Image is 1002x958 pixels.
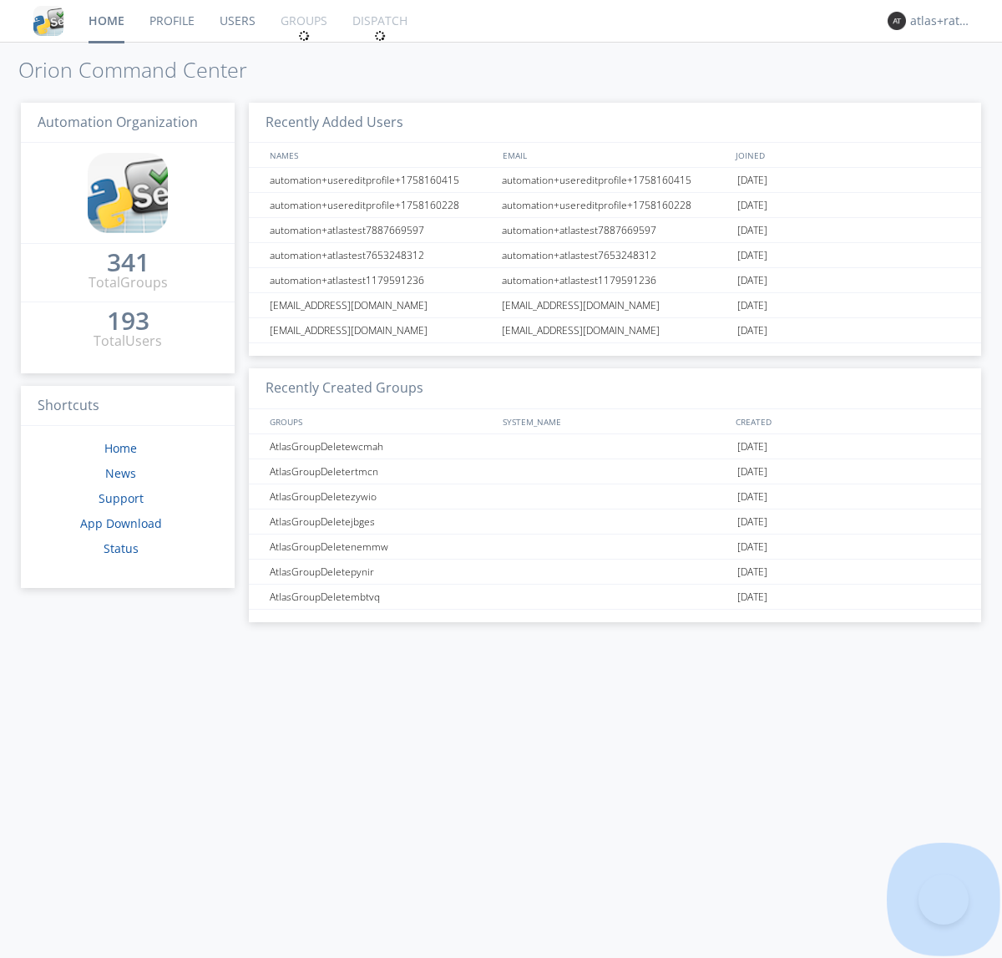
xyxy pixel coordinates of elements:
a: AtlasGroupDeletejbges[DATE] [249,509,981,535]
a: [EMAIL_ADDRESS][DOMAIN_NAME][EMAIL_ADDRESS][DOMAIN_NAME][DATE] [249,318,981,343]
a: News [105,465,136,481]
a: AtlasGroupDeletenemmw[DATE] [249,535,981,560]
a: AtlasGroupDeletepynir[DATE] [249,560,981,585]
a: automation+atlastest7653248312automation+atlastest7653248312[DATE] [249,243,981,268]
a: Home [104,440,137,456]
span: [DATE] [737,585,767,610]
a: 193 [107,312,149,332]
h3: Shortcuts [21,386,235,427]
a: Support [99,490,144,506]
div: EMAIL [498,143,731,167]
div: automation+atlastest7887669597 [498,218,733,242]
div: atlas+ratelimit [910,13,973,29]
a: AtlasGroupDeletembtvq[DATE] [249,585,981,610]
img: 373638.png [888,12,906,30]
a: Status [104,540,139,556]
span: [DATE] [737,243,767,268]
a: AtlasGroupDeletezywio[DATE] [249,484,981,509]
img: spin.svg [298,30,310,42]
a: [EMAIL_ADDRESS][DOMAIN_NAME][EMAIL_ADDRESS][DOMAIN_NAME][DATE] [249,293,981,318]
div: [EMAIL_ADDRESS][DOMAIN_NAME] [266,318,497,342]
div: AtlasGroupDeletepynir [266,560,497,584]
span: [DATE] [737,434,767,459]
a: AtlasGroupDeletewcmah[DATE] [249,434,981,459]
span: [DATE] [737,484,767,509]
a: AtlasGroupDeletertmcn[DATE] [249,459,981,484]
span: [DATE] [737,560,767,585]
img: spin.svg [374,30,386,42]
div: automation+atlastest7653248312 [498,243,733,267]
h3: Recently Added Users [249,103,981,144]
div: AtlasGroupDeletewcmah [266,434,497,459]
a: automation+usereditprofile+1758160415automation+usereditprofile+1758160415[DATE] [249,168,981,193]
div: 341 [107,254,149,271]
a: automation+atlastest7887669597automation+atlastest7887669597[DATE] [249,218,981,243]
span: [DATE] [737,509,767,535]
div: automation+usereditprofile+1758160228 [498,193,733,217]
div: automation+usereditprofile+1758160228 [266,193,497,217]
div: JOINED [731,143,965,167]
div: automation+atlastest1179591236 [266,268,497,292]
iframe: Toggle Customer Support [918,874,969,925]
span: [DATE] [737,293,767,318]
span: Automation Organization [38,113,198,131]
div: NAMES [266,143,494,167]
div: automation+atlastest1179591236 [498,268,733,292]
div: AtlasGroupDeletembtvq [266,585,497,609]
div: AtlasGroupDeletejbges [266,509,497,534]
a: 341 [107,254,149,273]
div: automation+atlastest7653248312 [266,243,497,267]
div: AtlasGroupDeletezywio [266,484,497,509]
img: cddb5a64eb264b2086981ab96f4c1ba7 [33,6,63,36]
div: AtlasGroupDeletenemmw [266,535,497,559]
div: SYSTEM_NAME [498,409,731,433]
span: [DATE] [737,218,767,243]
a: App Download [80,515,162,531]
span: [DATE] [737,535,767,560]
div: AtlasGroupDeletertmcn [266,459,497,484]
span: [DATE] [737,318,767,343]
div: [EMAIL_ADDRESS][DOMAIN_NAME] [498,293,733,317]
span: [DATE] [737,168,767,193]
div: automation+usereditprofile+1758160415 [266,168,497,192]
span: [DATE] [737,459,767,484]
div: [EMAIL_ADDRESS][DOMAIN_NAME] [498,318,733,342]
span: [DATE] [737,193,767,218]
img: cddb5a64eb264b2086981ab96f4c1ba7 [88,153,168,233]
div: [EMAIL_ADDRESS][DOMAIN_NAME] [266,293,497,317]
div: CREATED [731,409,965,433]
a: automation+usereditprofile+1758160228automation+usereditprofile+1758160228[DATE] [249,193,981,218]
h3: Recently Created Groups [249,368,981,409]
div: GROUPS [266,409,494,433]
div: Total Groups [89,273,168,292]
div: automation+atlastest7887669597 [266,218,497,242]
div: automation+usereditprofile+1758160415 [498,168,733,192]
div: Total Users [94,332,162,351]
span: [DATE] [737,268,767,293]
a: automation+atlastest1179591236automation+atlastest1179591236[DATE] [249,268,981,293]
div: 193 [107,312,149,329]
